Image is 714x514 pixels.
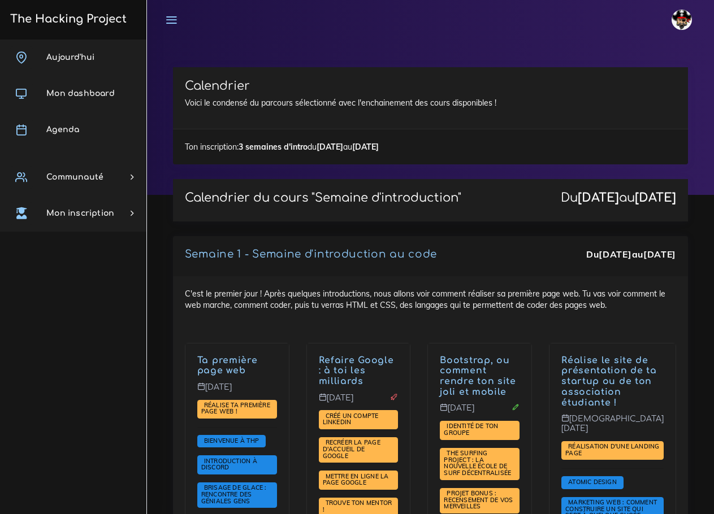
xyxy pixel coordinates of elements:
a: Bienvenue à THP [201,437,262,445]
strong: [DATE] [643,249,676,260]
h3: The Hacking Project [7,13,127,25]
a: Mettre en ligne la page Google [323,473,389,487]
a: Brisage de glace : rencontre des géniales gens [201,484,267,505]
span: Dans ce projet, nous te demanderons de coder ta première page web. Ce sera l'occasion d'appliquer... [197,400,277,419]
span: Communauté [46,173,103,181]
a: Semaine 1 - Semaine d'introduction au code [185,249,437,260]
span: Pour cette session, nous allons utiliser Discord, un puissant outil de gestion de communauté. Nou... [197,455,277,474]
span: Dans ce projet, tu vas mettre en place un compte LinkedIn et le préparer pour ta future vie. [319,410,399,429]
span: Agenda [46,125,79,134]
strong: 3 semaines d'intro [239,142,308,152]
a: Recréer la page d'accueil de Google [323,439,380,460]
span: Tu vas devoir refaire la page d'accueil de The Surfing Project, une école de code décentralisée. ... [440,448,520,480]
span: Trouve ton mentor ! [323,499,392,513]
strong: [DATE] [635,191,676,204]
strong: [DATE] [578,191,619,204]
span: Identité de ton groupe [444,422,498,437]
p: [DEMOGRAPHIC_DATA][DATE] [561,414,664,442]
span: Recréer la page d'accueil de Google [323,438,380,459]
a: Identité de ton groupe [444,422,498,437]
i: Corrections cette journée là [512,403,520,411]
a: Créé un compte LinkedIn [323,412,379,427]
p: [DATE] [440,403,520,421]
span: Utilise tout ce que tu as vu jusqu'à présent pour faire profiter à la terre entière de ton super ... [319,471,399,490]
a: Réalisation d'une landing page [565,443,659,458]
p: C'est le premier jour ! Après quelques introductions, nous allons voir comment réaliser sa premiè... [197,355,277,377]
span: Atomic Design [565,478,620,486]
a: Ta première page web [197,355,258,376]
a: Réalise le site de présentation de ta startup ou de ton association étudiante ! [561,355,657,408]
div: Du au [586,248,676,261]
p: C'est l'heure de ton premier véritable projet ! Tu vas recréer la très célèbre page d'accueil de ... [319,355,399,387]
h3: Calendrier [185,79,676,93]
strong: [DATE] [599,249,631,260]
span: Ce projet vise à souder la communauté en faisant profiter au plus grand nombre de vos projets. [440,488,520,513]
p: Après avoir vu comment faire ses première pages, nous allons te montrer Bootstrap, un puissant fr... [440,355,520,398]
span: Introduction à Discord [201,457,257,472]
a: Bootstrap, ou comment rendre ton site joli et mobile [440,355,516,397]
span: Réalisation d'une landing page [565,442,659,457]
strong: [DATE] [317,142,343,152]
a: Atomic Design [565,478,620,486]
div: Du au [561,191,676,205]
p: Et voilà ! Nous te donnerons les astuces marketing pour bien savoir vendre un concept ou une idée... [561,355,664,408]
span: Réalise ta première page web ! [201,401,270,416]
div: Ton inscription: du au [173,129,688,164]
span: Aujourd'hui [46,53,94,62]
span: THP est avant tout un aventure humaine avec des rencontres. Avant de commencer nous allons te dem... [197,482,277,508]
span: Nous allons te demander d'imaginer l'univers autour de ton groupe de travail. [440,421,520,440]
span: Créé un compte LinkedIn [323,412,379,426]
span: Mon dashboard [46,89,115,98]
a: The Surfing Project : la nouvelle école de surf décentralisée [444,450,514,477]
span: The Surfing Project : la nouvelle école de surf décentralisée [444,449,514,477]
strong: [DATE] [352,142,379,152]
span: PROJET BONUS : recensement de vos merveilles [444,489,513,510]
span: Tu vas voir comment penser composants quand tu fais des pages web. [561,476,624,489]
p: Calendrier du cours "Semaine d'introduction" [185,191,461,205]
a: Introduction à Discord [201,458,257,472]
img: avatar [672,10,692,30]
span: Salut à toi et bienvenue à The Hacking Project. Que tu sois avec nous pour 3 semaines, 12 semaine... [197,435,266,447]
span: Mettre en ligne la page Google [323,472,389,487]
a: Réalise ta première page web ! [201,402,270,416]
p: [DATE] [197,382,277,400]
a: Refaire Google : à toi les milliards [319,355,394,387]
span: Mon inscription [46,209,114,217]
p: Voici le condensé du parcours sélectionné avec l'enchainement des cours disponibles ! [185,97,676,108]
span: Le projet de toute une semaine ! Tu vas réaliser la page de présentation d'une organisation de to... [561,441,664,460]
i: Projet à rendre ce jour-là [390,393,398,401]
a: PROJET BONUS : recensement de vos merveilles [444,490,513,511]
p: [DATE] [319,393,399,411]
a: Trouve ton mentor ! [323,499,392,514]
span: L'intitulé du projet est simple, mais le projet sera plus dur qu'il n'y parait. [319,437,399,463]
